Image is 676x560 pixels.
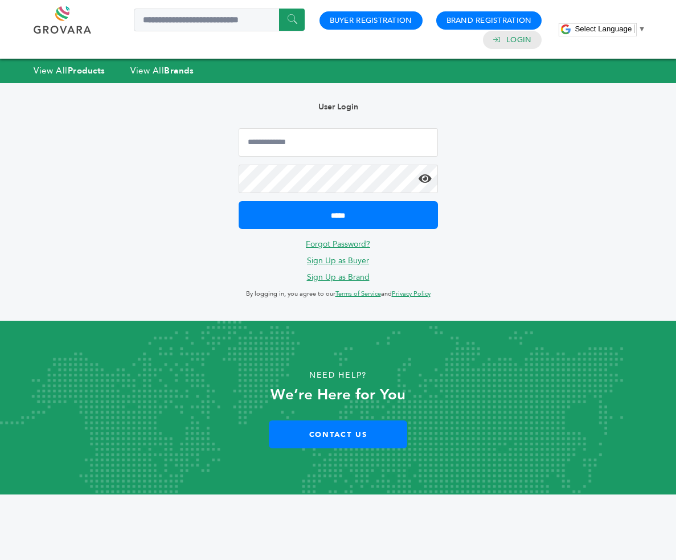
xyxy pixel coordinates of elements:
a: Brand Registration [446,15,532,26]
span: ​ [634,24,635,33]
a: View AllProducts [34,65,105,76]
a: Sign Up as Brand [307,272,370,283]
p: By logging in, you agree to our and [239,287,438,301]
a: Sign Up as Buyer [307,255,369,266]
a: Privacy Policy [392,289,431,298]
a: Buyer Registration [330,15,412,26]
a: View AllBrands [130,65,194,76]
span: ▼ [638,24,645,33]
input: Search a product or brand... [134,9,305,31]
strong: Brands [164,65,194,76]
a: Select Language​ [575,24,645,33]
b: User Login [318,101,358,112]
a: Contact Us [269,420,407,448]
a: Forgot Password? [306,239,370,250]
p: Need Help? [34,367,642,384]
span: Select Language [575,24,632,33]
strong: We’re Here for You [271,385,405,405]
a: Login [506,35,531,45]
input: Email Address [239,128,438,157]
input: Password [239,165,438,193]
a: Terms of Service [335,289,381,298]
strong: Products [68,65,105,76]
